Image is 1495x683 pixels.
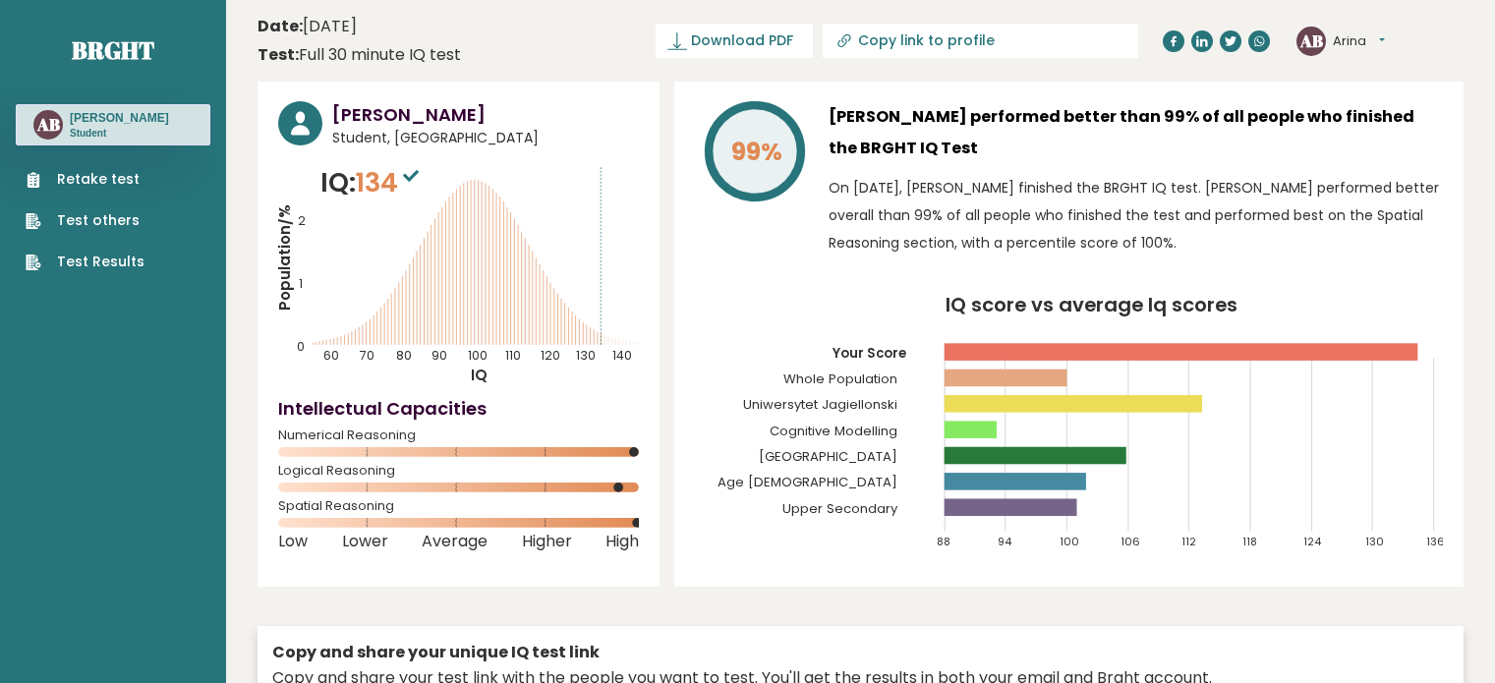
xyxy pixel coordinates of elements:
tspan: Age [DEMOGRAPHIC_DATA] [718,473,897,491]
tspan: 60 [324,347,340,364]
tspan: IQ [471,365,488,385]
tspan: 106 [1121,534,1140,549]
tspan: IQ score vs average Iq scores [946,291,1237,318]
tspan: 2 [298,212,306,229]
a: Test others [26,210,144,231]
button: Arina [1333,31,1385,51]
tspan: Your Score [832,344,906,363]
text: AB [36,113,60,136]
tspan: 88 [937,534,950,549]
h3: [PERSON_NAME] performed better than 99% of all people who finished the BRGHT IQ Test [829,101,1443,164]
p: Student [70,127,169,141]
a: Retake test [26,169,144,190]
span: Low [278,538,308,545]
h3: [PERSON_NAME] [70,110,169,126]
span: Logical Reasoning [278,467,639,475]
span: Lower [342,538,388,545]
span: Download PDF [691,30,793,51]
tspan: Upper Secondary [782,499,898,518]
tspan: 1 [299,275,303,292]
tspan: 90 [431,347,447,364]
b: Date: [258,15,303,37]
a: Download PDF [656,24,813,58]
tspan: 120 [541,347,560,364]
b: Test: [258,43,299,66]
tspan: 130 [576,347,596,364]
text: AB [1299,28,1323,51]
tspan: 124 [1303,534,1322,549]
tspan: 110 [505,347,521,364]
tspan: 130 [1365,534,1384,549]
tspan: [GEOGRAPHIC_DATA] [759,447,897,466]
a: Test Results [26,252,144,272]
tspan: 100 [468,347,488,364]
span: Higher [522,538,572,545]
tspan: 70 [360,347,374,364]
tspan: 80 [396,347,412,364]
span: Spatial Reasoning [278,502,639,510]
h3: [PERSON_NAME] [332,101,639,128]
tspan: Cognitive Modelling [770,422,897,440]
span: Average [422,538,488,545]
p: IQ: [320,163,424,202]
time: [DATE] [258,15,357,38]
span: Numerical Reasoning [278,431,639,439]
tspan: 100 [1060,534,1079,549]
span: 134 [356,164,424,200]
tspan: Whole Population [783,370,897,388]
tspan: 112 [1181,534,1196,549]
tspan: 118 [1242,534,1257,549]
span: Student, [GEOGRAPHIC_DATA] [332,128,639,148]
tspan: Uniwersytet Jagiellonski [743,395,897,414]
span: High [605,538,639,545]
tspan: 99% [731,135,782,169]
div: Copy and share your unique IQ test link [272,641,1449,664]
h4: Intellectual Capacities [278,395,639,422]
tspan: 136 [1426,534,1445,549]
a: Brght [72,34,154,66]
tspan: 0 [297,338,305,355]
p: On [DATE], [PERSON_NAME] finished the BRGHT IQ test. [PERSON_NAME] performed better overall than ... [829,174,1443,256]
tspan: 94 [998,534,1012,549]
tspan: Population/% [274,204,295,311]
tspan: 140 [612,347,632,364]
div: Full 30 minute IQ test [258,43,461,67]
